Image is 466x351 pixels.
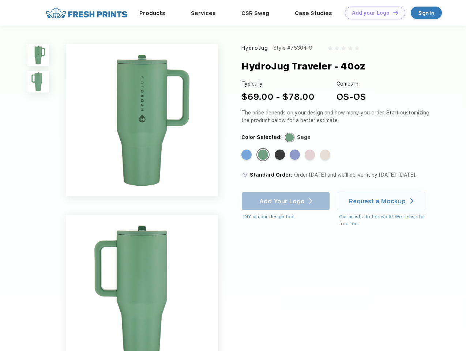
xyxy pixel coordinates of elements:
div: Request a Mockup [349,197,406,205]
img: gray_star.svg [335,46,339,50]
div: Style #75304-G [273,44,312,52]
div: Peri [290,150,300,160]
span: Order [DATE] and we’ll deliver it by [DATE]–[DATE]. [294,172,416,178]
img: fo%20logo%202.webp [44,7,129,19]
div: Typically [241,80,315,88]
img: gray_star.svg [341,46,346,50]
a: Sign in [411,7,442,19]
div: The price depends on your design and how many you order. Start customizing the product below for ... [241,109,432,124]
div: OS-OS [337,90,366,103]
div: Pink Sand [305,150,315,160]
div: Sage [258,150,268,160]
img: gray_star.svg [348,46,352,50]
div: $69.00 - $78.00 [241,90,315,103]
div: Comes in [337,80,366,88]
div: Riptide [241,150,252,160]
img: gray_star.svg [355,46,359,50]
div: Add your Logo [352,10,390,16]
img: standard order [241,171,248,178]
img: gray_star.svg [328,46,332,50]
img: func=resize&h=100 [27,71,49,93]
img: func=resize&h=100 [27,44,49,66]
div: HydroJug Traveler - 40oz [241,59,365,73]
div: DIY via our design tool. [244,213,330,220]
img: func=resize&h=640 [66,44,218,196]
div: Black [275,150,285,160]
div: Color Selected: [241,133,282,141]
div: Sign in [418,9,434,17]
div: Sage [297,133,311,141]
img: DT [393,11,398,15]
span: Standard Order: [250,172,292,178]
img: white arrow [410,198,413,204]
div: HydroJug [241,44,268,52]
div: Our artists do the work! We revise for free too. [339,213,432,227]
div: Cream [320,150,330,160]
a: Products [139,10,165,16]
